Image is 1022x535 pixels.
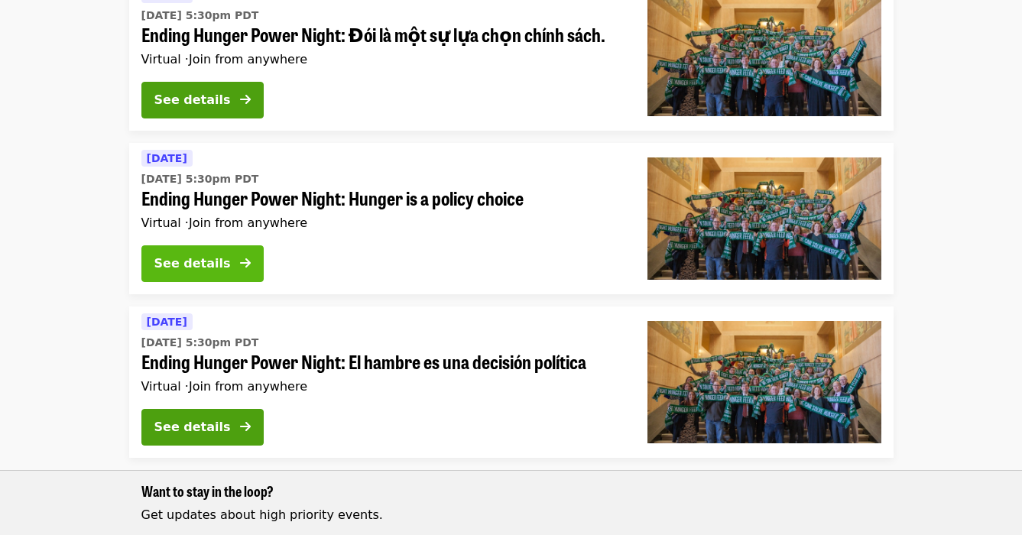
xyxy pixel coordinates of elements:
[240,420,251,434] i: arrow-right icon
[141,335,259,351] time: [DATE] 5:30pm PDT
[154,91,231,109] div: See details
[154,418,231,436] div: See details
[141,8,259,24] time: [DATE] 5:30pm PDT
[141,379,308,394] span: Virtual ·
[141,187,623,209] span: Ending Hunger Power Night: Hunger is a policy choice
[141,245,264,282] button: See details
[141,481,274,501] span: Want to stay in the loop?
[154,255,231,273] div: See details
[141,171,259,187] time: [DATE] 5:30pm PDT
[141,507,383,522] span: Get updates about high priority events.
[189,379,307,394] span: Join from anywhere
[240,256,251,271] i: arrow-right icon
[141,409,264,446] button: See details
[189,216,307,230] span: Join from anywhere
[141,351,623,373] span: Ending Hunger Power Night: El hambre es una decisión política
[141,216,308,230] span: Virtual ·
[189,52,307,66] span: Join from anywhere
[141,82,264,118] button: See details
[129,306,894,458] a: See details for "Ending Hunger Power Night: El hambre es una decisión política"
[129,143,894,294] a: See details for "Ending Hunger Power Night: Hunger is a policy choice"
[147,152,187,164] span: [DATE]
[147,316,187,328] span: [DATE]
[141,24,623,46] span: Ending Hunger Power Night: Đói là một sự lựa chọn chính sách.
[647,157,881,280] img: Ending Hunger Power Night: Hunger is a policy choice organized by Oregon Food Bank
[647,321,881,443] img: Ending Hunger Power Night: El hambre es una decisión política organized by Oregon Food Bank
[141,52,308,66] span: Virtual ·
[240,92,251,107] i: arrow-right icon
